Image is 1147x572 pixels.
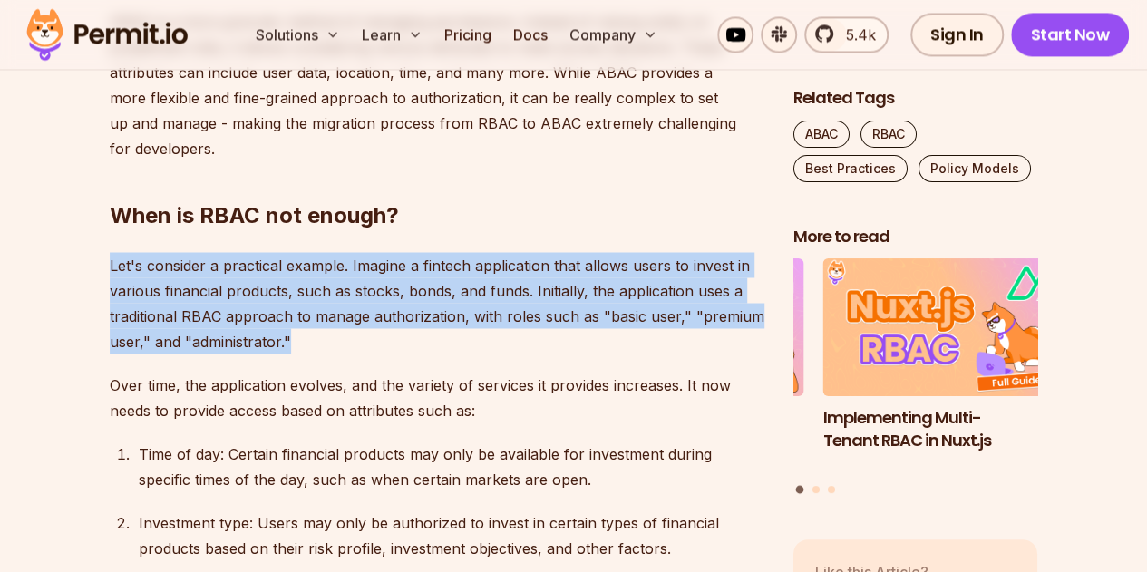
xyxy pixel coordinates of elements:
a: 5.4k [804,16,889,53]
a: Policy Models [919,155,1031,182]
li: 3 of 3 [559,259,804,475]
a: Pricing [437,16,499,53]
a: RBAC [860,121,917,148]
button: Go to slide 2 [812,486,820,493]
img: How to Use JWTs for Authorization: Best Practices and Common Mistakes [559,259,804,397]
a: ABAC [793,121,850,148]
h2: Related Tags [793,87,1038,110]
div: Posts [793,259,1038,497]
li: 1 of 3 [823,259,1068,475]
p: Let's consider a practical example. Imagine a fintech application that allows users to invest in ... [110,252,764,354]
button: Learn [355,16,430,53]
img: Implementing Multi-Tenant RBAC in Nuxt.js [823,259,1068,397]
a: Implementing Multi-Tenant RBAC in Nuxt.jsImplementing Multi-Tenant RBAC in Nuxt.js [823,259,1068,475]
p: Investment type: Users may only be authorized to invest in certain types of financial products ba... [139,509,764,560]
p: ABAC is a more granular method of managing permissions. Instead of relying solely on predefined r... [110,9,764,161]
a: Start Now [1011,13,1130,56]
button: Solutions [248,16,347,53]
p: Time of day: Certain financial products may only be available for investment during specific time... [139,441,764,491]
a: Sign In [910,13,1004,56]
h3: Implementing Multi-Tenant RBAC in Nuxt.js [823,407,1068,452]
h3: How to Use JWTs for Authorization: Best Practices and Common Mistakes [559,407,804,474]
button: Go to slide 3 [828,486,835,493]
p: Over time, the application evolves, and the variety of services it provides increases. It now nee... [110,372,764,422]
span: 5.4k [835,24,876,45]
img: Permit logo [18,4,196,65]
h2: More to read [793,226,1038,248]
button: Company [562,16,665,53]
a: Best Practices [793,155,908,182]
button: Go to slide 1 [796,486,804,494]
a: Docs [506,16,555,53]
h2: When is RBAC not enough? [110,129,764,230]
